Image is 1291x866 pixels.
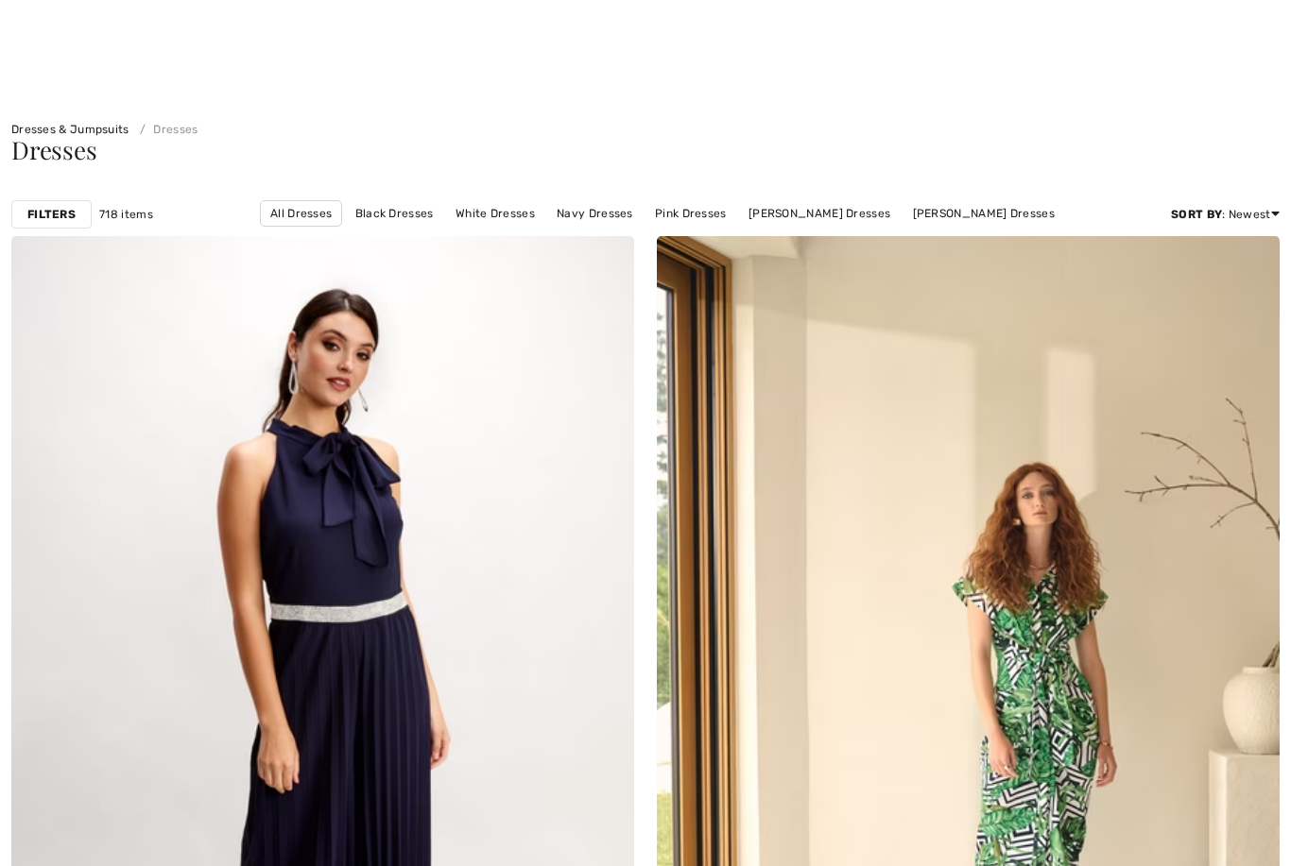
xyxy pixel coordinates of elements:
a: White Dresses [446,201,544,226]
strong: Sort By [1171,208,1222,221]
a: [PERSON_NAME] Dresses [904,201,1064,226]
span: Dresses [11,133,96,166]
a: Short Dresses [663,227,760,251]
a: [PERSON_NAME] Dresses [739,201,900,226]
span: 718 items [99,206,153,223]
a: Dresses & Jumpsuits [11,123,129,136]
strong: Filters [27,206,76,223]
a: Long Dresses [565,227,660,251]
a: Pink Dresses [645,201,736,226]
div: : Newest [1171,206,1280,223]
a: All Dresses [260,200,342,227]
a: Black Dresses [346,201,443,226]
a: Dresses [132,123,198,136]
iframe: Opens a widget where you can find more information [1169,809,1272,857]
a: Navy Dresses [547,201,643,226]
